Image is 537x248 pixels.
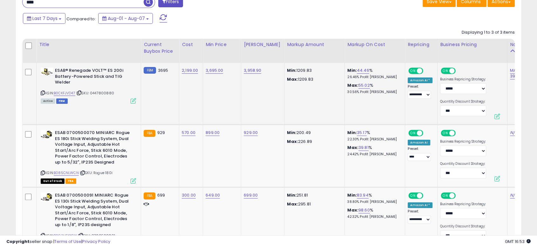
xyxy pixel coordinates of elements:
span: ON [409,68,417,74]
span: ON [441,131,449,136]
a: 35.17 [357,130,367,136]
b: Max: [347,144,358,151]
b: ESAB 0700500070 MINIARC Rogue ES 180i Stick Welding System, Dual Voltage Input, Adjustable Hot St... [55,130,132,167]
div: Displaying 1 to 3 of 3 items [462,30,515,36]
strong: Min: [287,67,296,73]
div: seller snap | | [6,239,110,245]
p: 38.80% Profit [PERSON_NAME] [347,200,400,204]
p: 295.81 [287,201,340,207]
span: OFF [455,68,465,74]
a: 3,958.90 [244,67,261,74]
div: % [347,68,400,79]
strong: Max: [287,138,298,144]
a: 699.00 [244,192,258,198]
div: Business Pricing [440,41,505,48]
a: MAP 3958.90 [510,67,527,79]
p: 251.81 [287,192,340,198]
label: Quantity Discount Strategy: [440,162,486,166]
div: [PERSON_NAME] [244,41,282,48]
span: Aug-01 - Aug-07 [108,15,145,22]
div: Preset: [408,84,432,99]
span: All listings that are currently out of stock and unavailable for purchase on Amazon [41,178,65,184]
span: FBM [56,98,68,104]
span: 699 [157,192,165,198]
div: Markup Amount [287,41,342,48]
span: ON [409,193,417,198]
th: The percentage added to the cost of goods (COGS) that forms the calculator for Min & Max prices. [345,39,405,63]
div: Preset: [408,209,432,224]
a: 39.81 [358,144,369,151]
p: 26.46% Profit [PERSON_NAME] [347,75,400,79]
strong: Min: [287,192,296,198]
span: OFF [422,193,432,198]
span: Last 7 Days [32,15,58,22]
b: ESAB 0700500091 MINIARC Rogue ES 130i Stick Welding System, Dual Voltage Input, Adjustable Hot St... [55,192,132,229]
a: 83.94 [357,192,369,198]
label: Business Repricing Strategy: [440,77,486,82]
a: 899.00 [206,130,220,136]
b: Min: [347,192,357,198]
span: ON [441,68,449,74]
strong: Min: [287,130,296,136]
img: 41lEDm3gM4S._SL40_.jpg [41,130,53,139]
span: OFF [422,131,432,136]
a: Terms of Use [54,238,81,245]
a: 98.60 [358,207,370,213]
span: All listings currently available for purchase on Amazon [41,98,55,104]
span: ON [441,193,449,198]
div: ASIN: [41,130,136,183]
a: 3,695.00 [206,67,223,74]
div: Amazon AI * [408,77,432,83]
span: | SKU: 0447800880 [76,90,114,96]
a: 929.00 [244,130,258,136]
strong: Copyright [6,238,30,245]
small: FBA [144,192,155,199]
p: 22.30% Profit [PERSON_NAME] [347,137,400,142]
b: Max: [347,82,358,88]
img: 41i7AEhSNAS._SL40_.jpg [41,192,53,202]
a: N/A [510,192,518,198]
img: 41w60eDRJeL._SL40_.jpg [41,68,53,76]
div: Title [39,41,138,48]
button: Last 7 Days [23,13,65,24]
label: Quantity Discount Strategy: [440,224,486,229]
p: 24.42% Profit [PERSON_NAME] [347,152,400,157]
a: B0CKFJVD47 [54,90,75,96]
p: 30.56% Profit [PERSON_NAME] [347,90,400,94]
strong: Max: [287,76,298,82]
b: Min: [347,67,357,73]
span: 3695 [158,67,168,73]
p: 1209.83 [287,68,340,73]
label: Business Repricing Strategy: [440,202,486,206]
div: Note [510,41,529,48]
div: % [347,207,400,219]
span: OFF [422,68,432,74]
a: 570.00 [182,130,195,136]
span: 2025-08-15 16:53 GMT [505,238,531,245]
a: 649.00 [206,192,220,198]
p: 1209.83 [287,77,340,82]
div: % [347,145,400,157]
a: 55.02 [358,82,370,89]
div: Amazon AI * [408,202,432,208]
div: % [347,130,400,142]
div: Preset: [408,147,432,161]
a: B085CNLWCN [54,170,79,176]
span: ON [409,131,417,136]
b: Min: [347,130,357,136]
label: Quantity Discount Strategy: [440,99,486,104]
small: FBA [144,130,155,137]
div: ASIN: [41,68,136,103]
p: 226.89 [287,139,340,144]
a: 44.46 [357,67,369,74]
button: Aug-01 - Aug-07 [98,13,153,24]
div: % [347,83,400,94]
div: Min Price [206,41,238,48]
span: FBA [65,178,76,184]
div: Current Buybox Price [144,41,176,55]
p: 42.32% Profit [PERSON_NAME] [347,215,400,219]
span: | SKU: Rogue 180i [80,170,112,175]
span: OFF [455,193,465,198]
div: Repricing [408,41,435,48]
a: 2,199.00 [182,67,198,74]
